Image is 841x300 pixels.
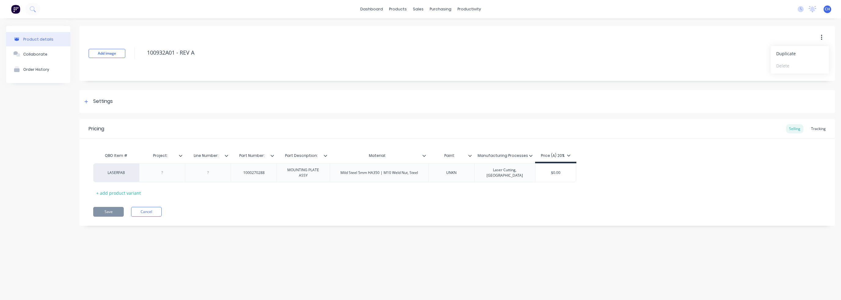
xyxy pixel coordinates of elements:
button: Product details [6,32,70,46]
div: LASERFAB [99,170,133,175]
div: Paint: [428,148,471,163]
div: Order History [23,67,49,72]
div: Settings [93,98,113,105]
button: Collaborate [6,46,70,62]
button: Add image [89,49,125,58]
div: Mild Steel 5mm HA350 | M10 Weld Nut, Steel [336,169,423,177]
div: Part Description: [277,150,330,162]
div: Price (A) 20% [541,153,571,158]
button: Save [93,207,124,217]
div: Manufacturing Processes [474,148,532,163]
div: purchasing [427,5,454,14]
div: productivity [454,5,484,14]
div: Tracking [808,124,829,133]
button: Order History [6,62,70,77]
div: LASERFAB1000270288MOUNTING PLATE ASSYMild Steel 5mm HA350 | M10 Weld Nut, SteelUNKNLaser Cutting,... [93,163,576,182]
span: Duplicate [776,50,822,57]
div: Part Number: [231,150,277,162]
div: MOUNTING PLATE ASSY [279,166,327,179]
div: Project: [139,150,185,162]
div: Project: [139,148,181,163]
button: Cancel [131,207,162,217]
div: Product details [23,37,53,42]
div: Material: [330,148,425,163]
div: Delete [776,61,823,70]
div: UNKN [436,169,467,177]
div: Pricing [89,125,104,132]
div: sales [410,5,427,14]
div: QBO Item # [93,150,139,162]
img: Factory [11,5,20,14]
div: Laser Cutting, [GEOGRAPHIC_DATA] [477,166,533,179]
div: 1000270288 [238,169,270,177]
div: Collaborate [23,52,47,56]
div: Line Number: [185,150,231,162]
div: Paint: [428,150,474,162]
div: Manufacturing Processes [474,150,535,162]
div: $0.00 [535,165,576,180]
div: Part Number: [231,148,273,163]
textarea: 100932A01 - REV A [144,45,734,60]
div: products [386,5,410,14]
div: Part Description: [277,148,326,163]
a: dashboard [357,5,386,14]
div: Line Number: [185,148,227,163]
div: Material: [330,150,428,162]
span: CH [825,6,830,12]
div: + add product variant [93,188,144,198]
div: Selling [786,124,803,133]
